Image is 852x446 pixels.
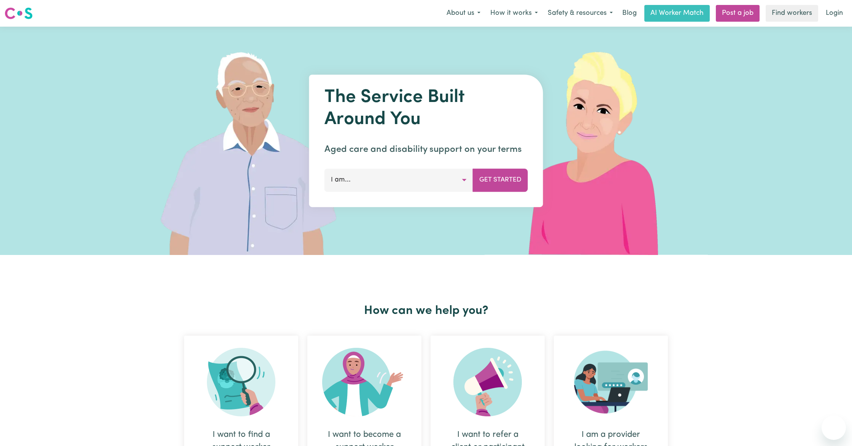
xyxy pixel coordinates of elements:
button: Get Started [473,169,528,191]
a: Find workers [766,5,818,22]
button: How it works [485,5,543,21]
img: Become Worker [322,348,407,416]
img: Refer [453,348,522,416]
a: Login [821,5,847,22]
a: Post a job [716,5,760,22]
h1: The Service Built Around You [324,87,528,131]
h2: How can we help you? [180,304,672,318]
button: I am... [324,169,473,191]
p: Aged care and disability support on your terms [324,143,528,156]
img: Careseekers logo [5,6,33,20]
iframe: Button to launch messaging window [822,416,846,440]
a: Blog [618,5,641,22]
img: Search [207,348,275,416]
button: Safety & resources [543,5,618,21]
img: Provider [574,348,648,416]
button: About us [442,5,485,21]
a: AI Worker Match [644,5,710,22]
a: Careseekers logo [5,5,33,22]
